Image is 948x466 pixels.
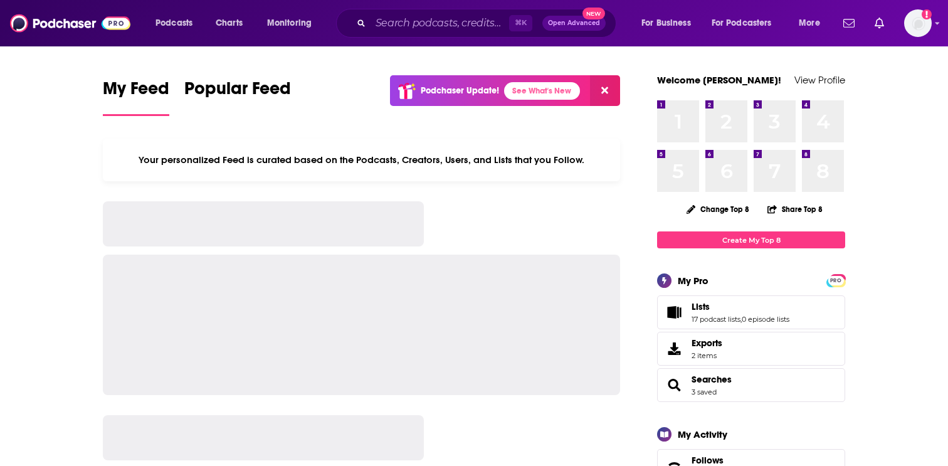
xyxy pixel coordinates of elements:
span: Exports [661,340,687,357]
a: Create My Top 8 [657,231,845,248]
div: Your personalized Feed is curated based on the Podcasts, Creators, Users, and Lists that you Follow. [103,139,620,181]
button: Open AdvancedNew [542,16,606,31]
div: Search podcasts, credits, & more... [348,9,628,38]
a: Exports [657,332,845,366]
a: See What's New [504,82,580,100]
span: PRO [828,276,843,285]
button: open menu [258,13,328,33]
span: , [740,315,742,324]
a: PRO [828,275,843,285]
a: Show notifications dropdown [838,13,860,34]
a: My Feed [103,78,169,116]
button: Change Top 8 [679,201,757,217]
a: 0 episode lists [742,315,789,324]
a: Searches [692,374,732,385]
img: Podchaser - Follow, Share and Rate Podcasts [10,11,130,35]
span: Logged in as EllaRoseMurphy [904,9,932,37]
a: Follows [692,455,807,466]
a: View Profile [794,74,845,86]
span: More [799,14,820,32]
span: Monitoring [267,14,312,32]
span: Lists [692,301,710,312]
a: Show notifications dropdown [870,13,889,34]
a: Searches [661,376,687,394]
input: Search podcasts, credits, & more... [371,13,509,33]
a: Popular Feed [184,78,291,116]
div: My Activity [678,428,727,440]
button: Share Top 8 [767,197,823,221]
span: For Podcasters [712,14,772,32]
a: 3 saved [692,388,717,396]
button: open menu [790,13,836,33]
span: Podcasts [155,14,192,32]
span: New [582,8,605,19]
p: Podchaser Update! [421,85,499,96]
span: Exports [692,337,722,349]
span: Open Advanced [548,20,600,26]
button: open menu [633,13,707,33]
a: Lists [661,304,687,321]
a: Charts [208,13,250,33]
img: User Profile [904,9,932,37]
button: open menu [147,13,209,33]
svg: Email not verified [922,9,932,19]
button: Show profile menu [904,9,932,37]
div: My Pro [678,275,708,287]
span: Charts [216,14,243,32]
span: For Business [641,14,691,32]
span: Lists [657,295,845,329]
span: ⌘ K [509,15,532,31]
span: Searches [657,368,845,402]
span: Popular Feed [184,78,291,107]
span: My Feed [103,78,169,107]
a: Welcome [PERSON_NAME]! [657,74,781,86]
a: Lists [692,301,789,312]
span: Follows [692,455,724,466]
span: 2 items [692,351,722,360]
button: open menu [703,13,790,33]
a: 17 podcast lists [692,315,740,324]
